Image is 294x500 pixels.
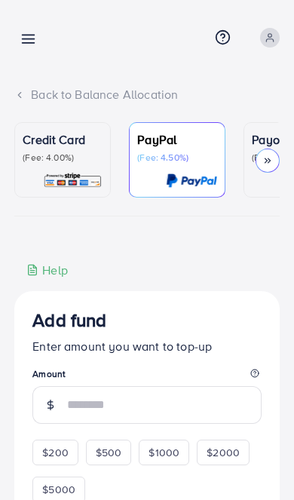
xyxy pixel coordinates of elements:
[149,445,179,460] span: $1000
[23,130,103,149] p: Credit Card
[32,367,262,386] legend: Amount
[32,337,262,355] p: Enter amount you want to top-up
[42,445,69,460] span: $200
[26,262,68,279] div: Help
[137,152,217,164] p: (Fee: 4.50%)
[96,445,122,460] span: $500
[23,152,103,164] p: (Fee: 4.00%)
[207,445,240,460] span: $2000
[43,172,103,189] img: card
[166,172,217,189] img: card
[14,86,280,103] div: Back to Balance Allocation
[42,482,75,497] span: $5000
[137,130,217,149] p: PayPal
[32,309,262,331] h3: Add fund
[230,432,283,489] iframe: Chat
